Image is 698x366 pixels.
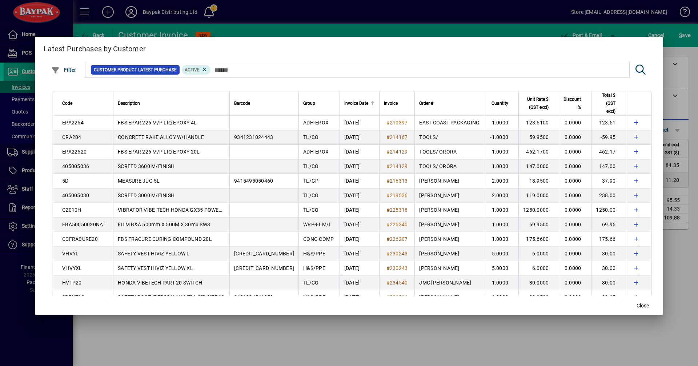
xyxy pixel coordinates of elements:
span: [CREDIT_CARD_NUMBER] [234,265,294,271]
span: FBA50050030NAT [62,222,106,227]
div: Group [303,99,335,107]
span: # [386,294,390,300]
span: # [386,149,390,155]
td: 1.0000 [484,232,518,247]
span: ADH-EPOX [303,149,329,155]
td: TOOLS/ [414,130,484,145]
td: [DATE] [340,145,379,159]
td: 30.00 [591,261,626,276]
td: 1.0000 [484,276,518,290]
td: 175.66 [591,232,626,247]
div: Unit Rate $ (GST excl) [523,95,555,111]
span: [CREDIT_CARD_NUMBER] [234,251,294,256]
span: # [386,178,390,184]
td: [PERSON_NAME] [414,203,484,218]
span: EPA2264 [62,120,84,126]
span: 226207 [390,236,408,242]
span: SCREED 3000 M/FINISH [118,192,174,198]
span: SAFETY BOOT [PERSON_NAME] L/UP SIZE 10 [118,294,225,300]
td: 69.95 [591,218,626,232]
span: 9421024541859 [234,294,273,300]
span: HONDA VIBETECH PART 20 SWITCH [118,280,202,286]
span: Total $ (GST excl) [596,91,615,115]
div: Code [62,99,109,107]
td: [DATE] [340,261,379,276]
span: Unit Rate $ (GST excl) [523,95,549,111]
td: 123.5100 [518,116,559,130]
span: # [386,207,390,213]
td: 1250.0000 [518,203,559,218]
td: 80.0000 [518,276,559,290]
td: [PERSON_NAME] [414,261,484,276]
span: # [386,163,390,169]
span: Customer Product Latest Purchase [94,66,177,73]
div: Description [118,99,225,107]
td: 0.0000 [559,188,591,203]
span: TL/CO [303,192,318,198]
td: 1250.00 [591,203,626,218]
td: [DATE] [340,232,379,247]
span: Invoice Date [344,99,368,107]
span: EPA22620 [62,149,87,155]
td: 5.0000 [484,247,518,261]
td: TOOLS/ ORORA [414,145,484,159]
span: 234540 [390,280,408,286]
a: #214167 [384,133,410,141]
td: 6.0000 [518,247,559,261]
div: Invoice [384,99,410,107]
span: # [386,251,390,256]
td: 80.00 [591,276,626,290]
a: #214129 [384,148,410,156]
td: TOOLS/ ORORA [414,159,484,174]
span: TL/CO [303,163,318,169]
span: H&S/PPE [303,251,325,256]
span: WRP-FLM/I [303,222,330,227]
span: # [386,192,390,198]
span: VHVYL [62,251,79,256]
span: Quantity [492,99,508,107]
div: Invoice Date [344,99,375,107]
div: Quantity [489,99,515,107]
span: 214167 [390,134,408,140]
span: 230243 [390,265,408,271]
a: #219536 [384,191,410,199]
td: 462.17 [591,145,626,159]
mat-chip: Product Activation Status: Active [182,65,211,75]
td: EAST COAST PACKAGING [414,116,484,130]
span: TL/CO [303,280,318,286]
span: ADH-EPOX [303,120,329,126]
td: 119.0000 [518,188,559,203]
a: #234540 [384,279,410,287]
a: #214129 [384,162,410,170]
span: VHVYXL [62,265,82,271]
td: -59.95 [591,130,626,145]
a: #230243 [384,264,410,272]
span: VIBRATOR VIBE-TECH HONDA GX35 POWERED [118,207,228,213]
span: Filter [51,67,76,73]
span: CONC-COMP [303,236,334,242]
span: 225340 [390,222,408,227]
td: -1.0000 [484,130,518,145]
span: Description [118,99,140,107]
span: 214129 [390,149,408,155]
td: [PERSON_NAME] [414,218,484,232]
td: 69.9500 [518,218,559,232]
span: Code [62,99,72,107]
span: 225318 [390,207,408,213]
span: H&S/PPE [303,265,325,271]
div: Barcode [234,99,294,107]
td: 1.0000 [484,203,518,218]
span: Group [303,99,315,107]
td: 0.0000 [559,276,591,290]
span: 230243 [390,251,408,256]
span: CCFRACURE20 [62,236,98,242]
td: [PERSON_NAME] [414,290,484,305]
span: 216313 [390,178,408,184]
span: Active [185,67,200,72]
span: 5D [62,178,69,184]
span: SCREED 3600 M/FINISH [118,163,174,169]
button: Close [631,299,654,312]
span: 405005036 [62,163,89,169]
div: Total $ (GST excl) [596,91,622,115]
td: [DATE] [340,218,379,232]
